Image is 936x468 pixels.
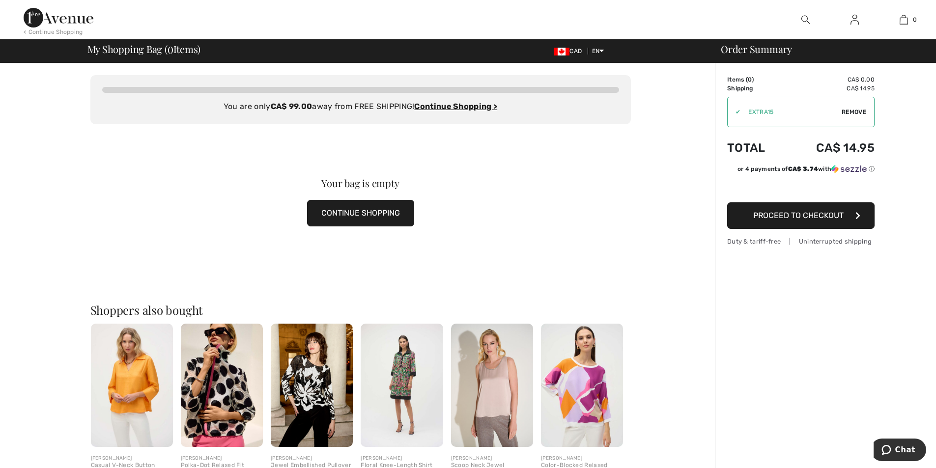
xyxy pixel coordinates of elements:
[785,131,875,165] td: CA$ 14.95
[843,14,867,26] a: Sign In
[181,455,263,462] div: [PERSON_NAME]
[541,324,623,447] img: Color-Blocked Relaxed Pullover Style 252927
[271,455,353,462] div: [PERSON_NAME]
[271,324,353,447] img: Jewel Embellished Pullover Style 259728
[748,76,752,83] span: 0
[91,324,173,447] img: Casual V-Neck Button Closure Style 252933
[727,84,785,93] td: Shipping
[168,42,173,55] span: 0
[801,14,810,26] img: search the website
[90,304,631,316] h2: Shoppers also bought
[727,237,875,246] div: Duty & tariff-free | Uninterrupted shipping
[102,101,619,112] div: You are only away from FREE SHIPPING!
[785,75,875,84] td: CA$ 0.00
[451,455,533,462] div: [PERSON_NAME]
[414,102,497,111] a: Continue Shopping >
[24,8,93,28] img: 1ère Avenue
[879,14,928,26] a: 0
[851,14,859,26] img: My Info
[737,165,875,173] div: or 4 payments of with
[361,455,443,462] div: [PERSON_NAME]
[874,439,926,463] iframe: Opens a widget where you can chat to one of our agents
[788,165,818,172] span: CA$ 3.74
[91,455,173,462] div: [PERSON_NAME]
[727,202,875,229] button: Proceed to Checkout
[753,211,844,220] span: Proceed to Checkout
[592,48,604,55] span: EN
[271,102,312,111] strong: CA$ 99.00
[709,44,930,54] div: Order Summary
[831,165,867,173] img: Sezzle
[785,84,875,93] td: CA$ 14.95
[727,75,785,84] td: Items ( )
[451,324,533,447] img: Scoop Neck Jewel Embellished Pullover Style 253744
[554,48,586,55] span: CAD
[727,131,785,165] td: Total
[727,165,875,177] div: or 4 payments ofCA$ 3.74withSezzle Click to learn more about Sezzle
[361,324,443,447] img: Floral Knee-Length Shirt Dress Style 252078
[87,44,201,54] span: My Shopping Bag ( Items)
[913,15,917,24] span: 0
[554,48,569,55] img: Canadian Dollar
[842,108,866,116] span: Remove
[541,455,623,462] div: [PERSON_NAME]
[728,108,740,116] div: ✔
[307,200,414,226] button: CONTINUE SHOPPING
[24,28,83,36] div: < Continue Shopping
[727,177,875,199] iframe: PayPal-paypal
[117,178,604,188] div: Your bag is empty
[740,97,842,127] input: Promo code
[900,14,908,26] img: My Bag
[181,324,263,447] img: Polka-Dot Relaxed Fit Jacket Style 251123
